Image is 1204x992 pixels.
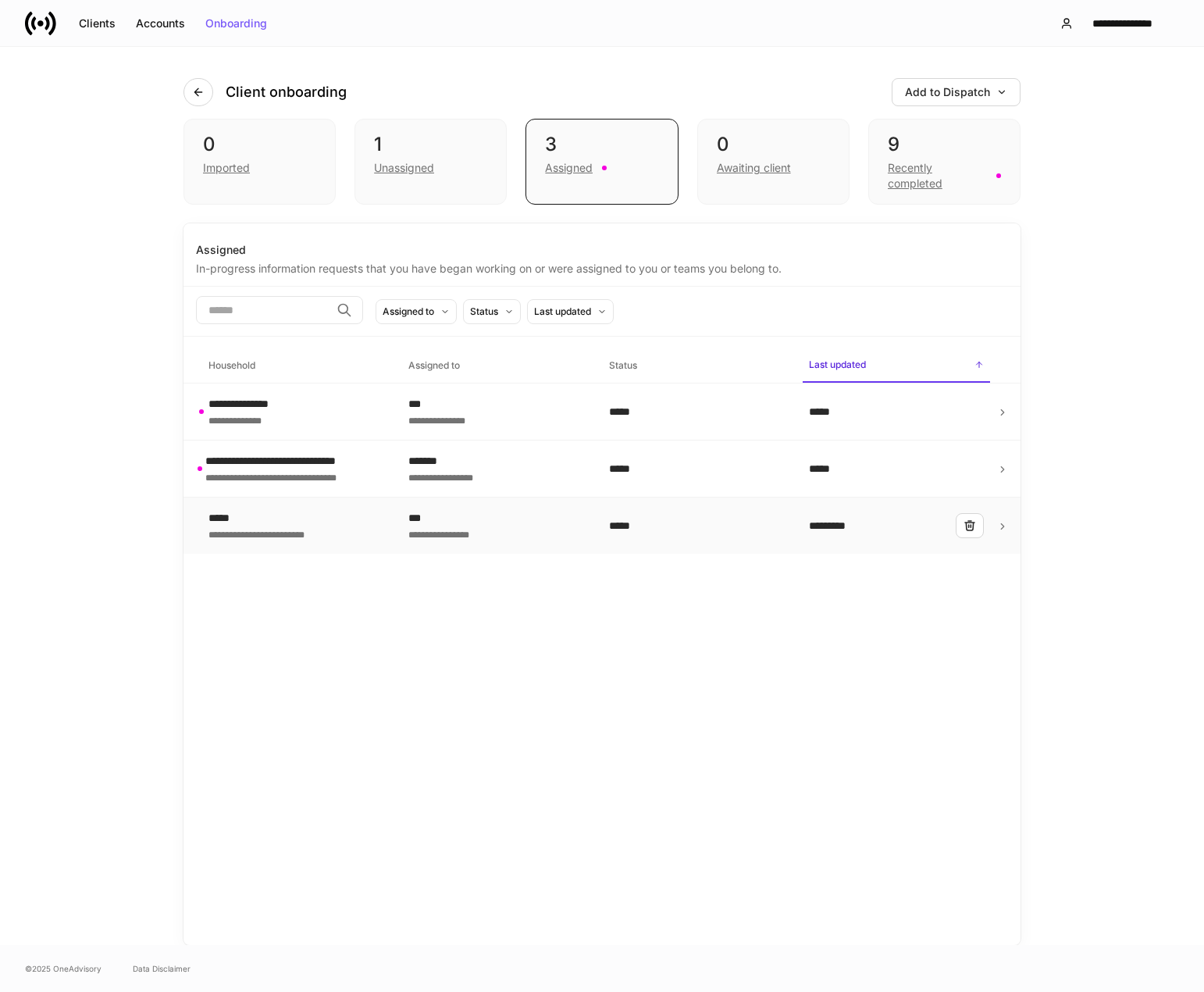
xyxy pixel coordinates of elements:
button: Clients [69,11,126,36]
div: Status [470,304,498,319]
div: 0Awaiting client [697,119,850,205]
button: Accounts [126,11,195,36]
div: Awaiting client [717,160,791,176]
div: 0 [717,132,830,157]
button: Assigned to [376,299,457,324]
div: Last updated [534,304,591,319]
div: 1Unassigned [354,119,507,205]
span: Assigned to [402,350,590,382]
div: Accounts [136,18,185,29]
h6: Assigned to [408,358,460,373]
div: Recently completed [888,160,987,191]
div: Assigned to [383,304,434,319]
div: Imported [203,160,250,176]
h6: Status [609,358,637,373]
button: Add to Dispatch [892,78,1021,106]
button: Onboarding [195,11,277,36]
span: Status [603,350,790,382]
div: Add to Dispatch [905,87,1007,98]
div: 0 [203,132,316,157]
div: 3Assigned [525,119,678,205]
h6: Last updated [809,357,866,372]
div: Assigned [196,242,1008,258]
div: In-progress information requests that you have began working on or were assigned to you or teams ... [196,258,1008,277]
div: 9Recently completed [868,119,1021,205]
a: Data Disclaimer [133,962,191,975]
div: 9 [888,132,1001,157]
div: 3 [545,132,658,157]
span: Household [202,350,390,382]
span: Last updated [803,349,990,383]
h4: Client onboarding [226,83,347,102]
div: Clients [79,18,116,29]
span: © 2025 OneAdvisory [25,962,102,975]
div: Unassigned [374,160,434,176]
button: Last updated [527,299,614,324]
div: 1 [374,132,487,157]
div: 0Imported [183,119,336,205]
h6: Household [208,358,255,373]
div: Assigned [545,160,593,176]
div: Onboarding [205,18,267,29]
button: Status [463,299,521,324]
